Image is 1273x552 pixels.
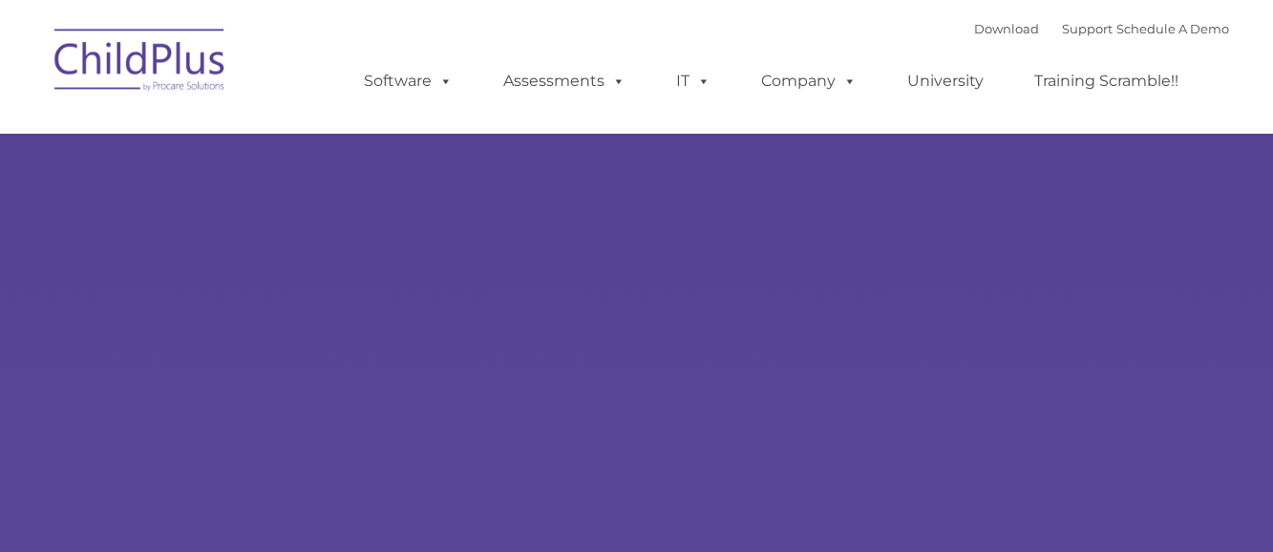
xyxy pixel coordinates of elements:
img: ChildPlus by Procare Solutions [45,15,236,111]
a: Training Scramble!! [1015,62,1198,100]
a: Download [974,21,1039,36]
a: University [888,62,1003,100]
font: | [974,21,1229,36]
a: IT [657,62,730,100]
a: Assessments [484,62,645,100]
a: Software [345,62,472,100]
a: Company [742,62,876,100]
a: Schedule A Demo [1116,21,1229,36]
a: Support [1062,21,1113,36]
